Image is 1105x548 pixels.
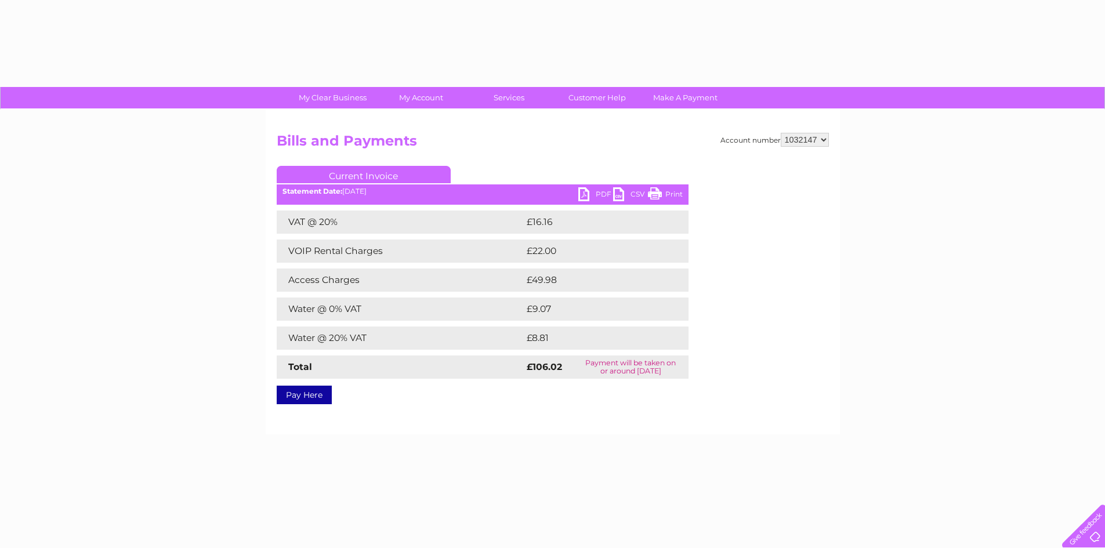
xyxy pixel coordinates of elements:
a: Services [461,87,557,108]
a: CSV [613,187,648,204]
td: Water @ 20% VAT [277,326,524,350]
td: VAT @ 20% [277,211,524,234]
a: PDF [578,187,613,204]
strong: £106.02 [527,361,562,372]
td: £22.00 [524,239,665,263]
td: Access Charges [277,268,524,292]
td: £9.07 [524,297,662,321]
td: £8.81 [524,326,660,350]
a: My Clear Business [285,87,381,108]
strong: Total [288,361,312,372]
td: VOIP Rental Charges [277,239,524,263]
a: Customer Help [549,87,645,108]
div: [DATE] [277,187,689,195]
b: Statement Date: [282,187,342,195]
a: Print [648,187,683,204]
div: Account number [720,133,829,147]
td: £16.16 [524,211,663,234]
a: Current Invoice [277,166,451,183]
a: Make A Payment [637,87,733,108]
td: Payment will be taken on or around [DATE] [573,355,689,379]
a: Pay Here [277,386,332,404]
td: £49.98 [524,268,666,292]
a: My Account [373,87,469,108]
h2: Bills and Payments [277,133,829,155]
td: Water @ 0% VAT [277,297,524,321]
